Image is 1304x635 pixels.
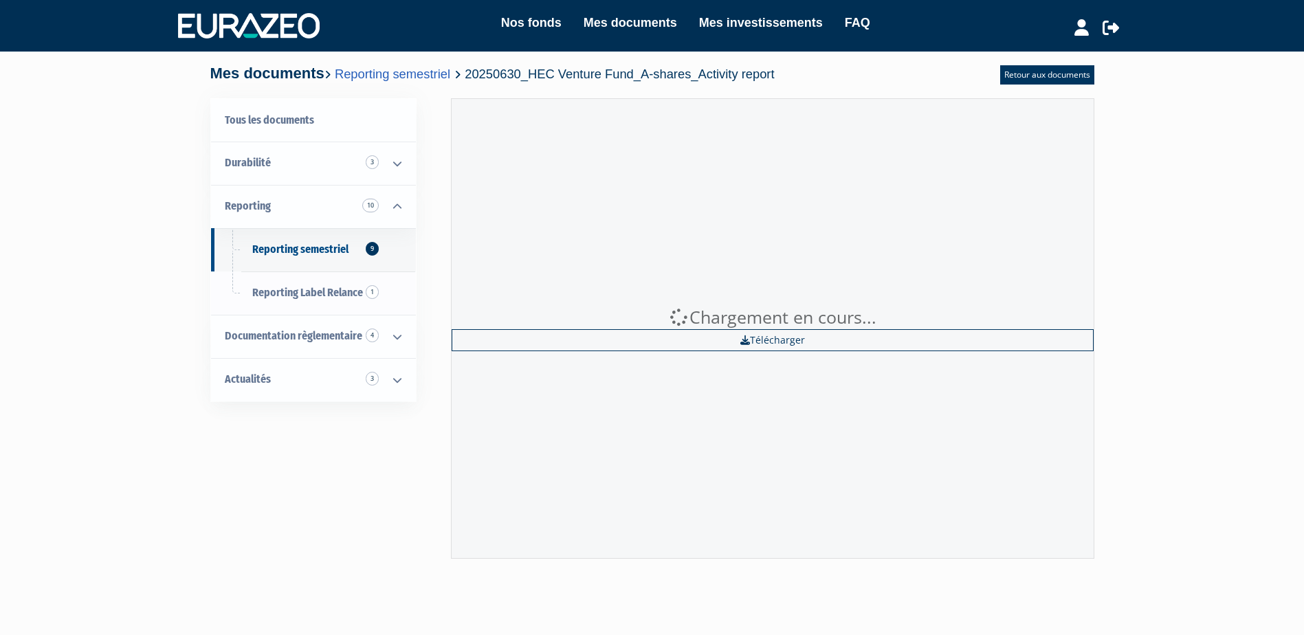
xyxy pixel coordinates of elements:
[211,185,416,228] a: Reporting 10
[210,65,775,82] h4: Mes documents
[225,156,271,169] span: Durabilité
[366,372,379,386] span: 3
[178,13,320,38] img: 1732889491-logotype_eurazeo_blanc_rvb.png
[366,328,379,342] span: 4
[211,358,416,401] a: Actualités 3
[1000,65,1094,85] a: Retour aux documents
[699,13,823,32] a: Mes investissements
[452,329,1094,351] a: Télécharger
[501,13,562,32] a: Nos fonds
[584,13,677,32] a: Mes documents
[211,271,416,315] a: Reporting Label Relance1
[211,142,416,185] a: Durabilité 3
[366,242,379,256] span: 9
[252,286,363,299] span: Reporting Label Relance
[335,67,450,81] a: Reporting semestriel
[225,372,271,386] span: Actualités
[225,329,362,342] span: Documentation règlementaire
[452,305,1094,330] div: Chargement en cours...
[211,99,416,142] a: Tous les documents
[211,228,416,271] a: Reporting semestriel9
[465,67,774,81] span: 20250630_HEC Venture Fund_A-shares_Activity report
[366,285,379,299] span: 1
[362,199,379,212] span: 10
[211,315,416,358] a: Documentation règlementaire 4
[252,243,349,256] span: Reporting semestriel
[845,13,870,32] a: FAQ
[225,199,271,212] span: Reporting
[366,155,379,169] span: 3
